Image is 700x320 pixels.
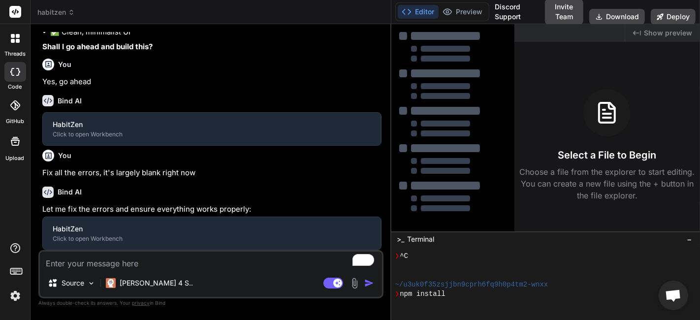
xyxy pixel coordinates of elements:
button: HabitZenClick to open Workbench [43,217,381,250]
button: Deploy [651,9,696,25]
p: Yes, go ahead [42,76,382,88]
img: Pick Models [87,279,95,288]
h6: Bind AI [58,96,82,106]
button: Download [589,9,645,25]
span: Terminal [408,234,435,244]
span: ^C [400,252,408,261]
img: Claude 4 Sonnet [106,278,116,288]
span: ❯ [395,252,400,261]
h6: You [58,60,71,69]
h3: Select a File to Begin [558,148,656,162]
img: settings [7,288,24,304]
span: ~/u3uk0f35zsjjbn9cprh6fq9h0p4tm2-wnxx [395,280,548,289]
span: habitzen [37,7,75,17]
p: Always double-check its answers. Your in Bind [38,298,383,308]
button: Editor [398,5,439,19]
p: Fix all the errors, it's largely blank right now [42,167,382,179]
label: GitHub [6,117,24,126]
label: Upload [6,154,25,162]
textarea: To enrich screen reader interactions, please activate Accessibility in Grammarly extension settings [40,252,382,269]
span: ❯ [395,289,400,299]
p: Let me fix the errors and ensure everything works properly: [42,204,382,215]
span: Show preview [644,28,692,38]
p: Source [62,278,84,288]
span: npm install [400,289,445,299]
button: − [685,231,694,247]
h6: You [58,151,71,160]
p: Choose a file from the explorer to start editing. You can create a new file using the + button in... [514,166,700,201]
span: >_ [397,234,405,244]
label: code [8,83,22,91]
img: icon [364,278,374,288]
h6: Bind AI [58,187,82,197]
div: Click to open Workbench [53,235,371,243]
div: Open chat [659,281,688,310]
li: ✅ Clean, minimalist UI [50,27,382,38]
button: Preview [439,5,487,19]
div: Click to open Workbench [53,130,371,138]
div: HabitZen [53,224,371,234]
p: [PERSON_NAME] 4 S.. [120,278,193,288]
span: − [687,234,692,244]
button: HabitZenClick to open Workbench [43,113,381,145]
div: HabitZen [53,120,371,129]
label: threads [4,50,26,58]
span: privacy [132,300,150,306]
strong: Shall I go ahead and build this? [42,42,153,51]
img: attachment [349,278,360,289]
